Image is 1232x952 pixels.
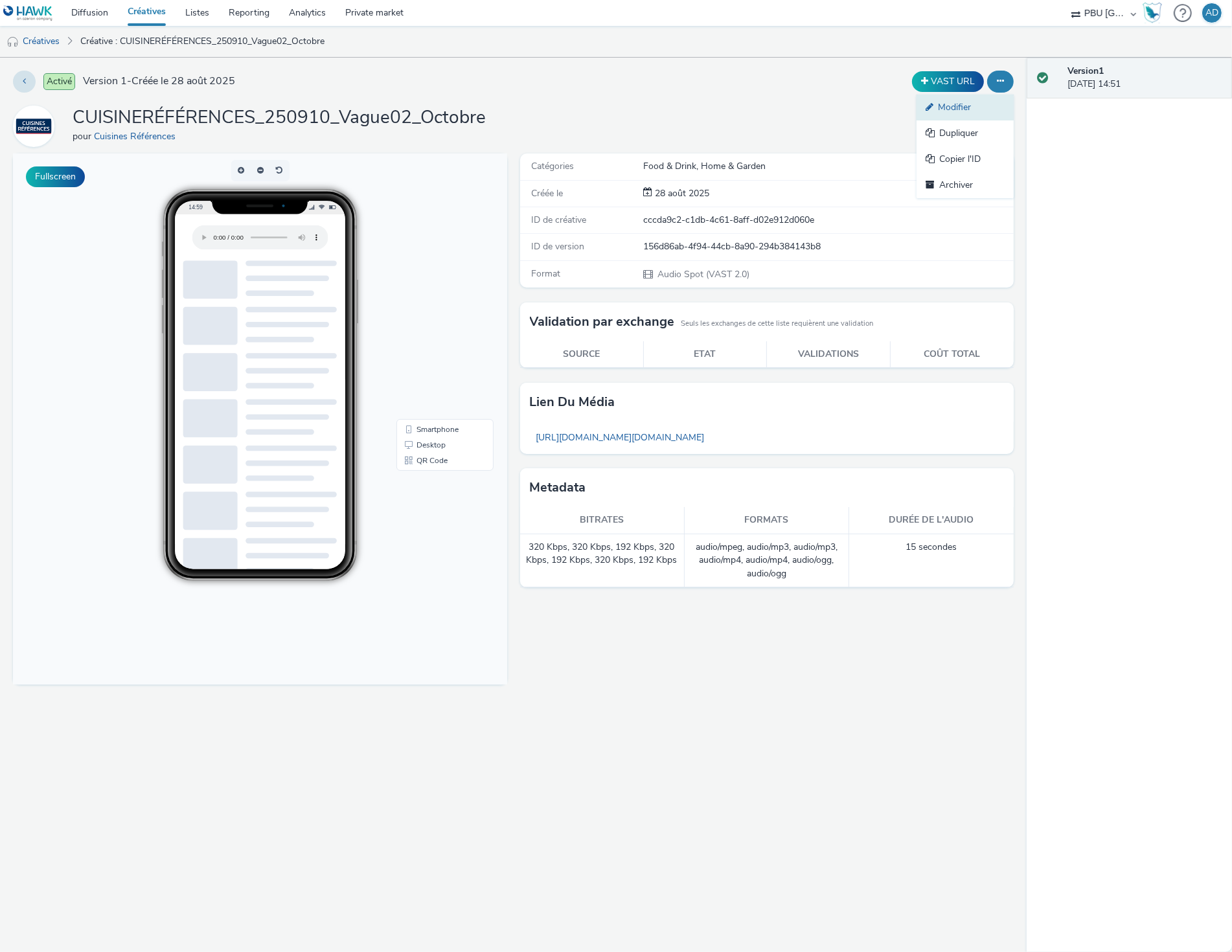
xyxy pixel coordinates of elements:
span: Activé [43,73,75,90]
div: cccda9c2-c1db-4c61-8aff-d02e912d060e [643,214,1012,227]
a: Modifier [917,95,1014,120]
small: Seuls les exchanges de cette liste requièrent une validation [681,319,874,329]
a: Cuisines Références [13,120,60,132]
img: Cuisines Références [15,108,52,145]
img: undefined Logo [3,5,53,21]
a: Dupliquer [917,120,1014,146]
div: AD [1205,3,1218,23]
h3: Metadata [530,478,586,497]
span: 28 août 2025 [652,187,709,199]
img: audio [6,36,19,49]
a: Copier l'ID [917,146,1014,172]
a: [URL][DOMAIN_NAME][DOMAIN_NAME] [530,425,711,450]
div: [DATE] 14:51 [1068,65,1222,91]
button: VAST URL [912,71,984,92]
span: Créée le [532,187,564,199]
span: ID de version [532,240,585,253]
h1: CUISINERÉFÉRENCES_250910_Vague02_Octobre [73,106,486,130]
span: Version 1 - Créée le 28 août 2025 [83,74,235,89]
div: Food & Drink, Home & Garden [643,160,1012,173]
th: Durée de l'audio [849,507,1014,534]
div: 156d86ab-4f94-44cb-8a90-294b384143b8 [643,240,1012,253]
button: Fullscreen [26,166,85,187]
h3: Validation par exchange [530,312,675,332]
span: Desktop [404,288,433,295]
span: Format [532,267,561,280]
span: 14:59 [176,50,190,57]
th: Validations [767,341,891,368]
div: Création 28 août 2025, 14:51 [652,187,709,200]
li: Desktop [386,284,478,299]
td: 320 Kbps, 320 Kbps, 192 Kbps, 320 Kbps, 192 Kbps, 320 Kbps, 192 Kbps [520,534,685,587]
div: Dupliquer la créative en un VAST URL [909,71,987,92]
span: Catégories [532,160,575,172]
img: Hawk Academy [1143,3,1162,23]
span: QR Code [404,303,435,311]
th: Coût total [890,341,1014,368]
a: Hawk Academy [1143,3,1167,23]
th: Bitrates [520,507,685,534]
span: pour [73,130,94,142]
span: Smartphone [404,272,446,280]
td: audio/mpeg, audio/mp3, audio/mp3, audio/mp4, audio/mp4, audio/ogg, audio/ogg [685,534,849,587]
th: Etat [643,341,767,368]
span: Audio Spot (VAST 2.0) [656,268,749,280]
li: QR Code [386,299,478,315]
li: Smartphone [386,268,478,284]
a: Créative : CUISINERÉFÉRENCES_250910_Vague02_Octobre [74,26,331,57]
th: Source [520,341,644,368]
h3: Lien du média [530,392,615,412]
a: Cuisines Références [94,130,181,142]
a: Archiver [917,172,1014,198]
span: ID de créative [532,214,587,226]
td: 15 secondes [849,534,1014,587]
strong: Version 1 [1068,65,1104,77]
th: Formats [685,507,849,534]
